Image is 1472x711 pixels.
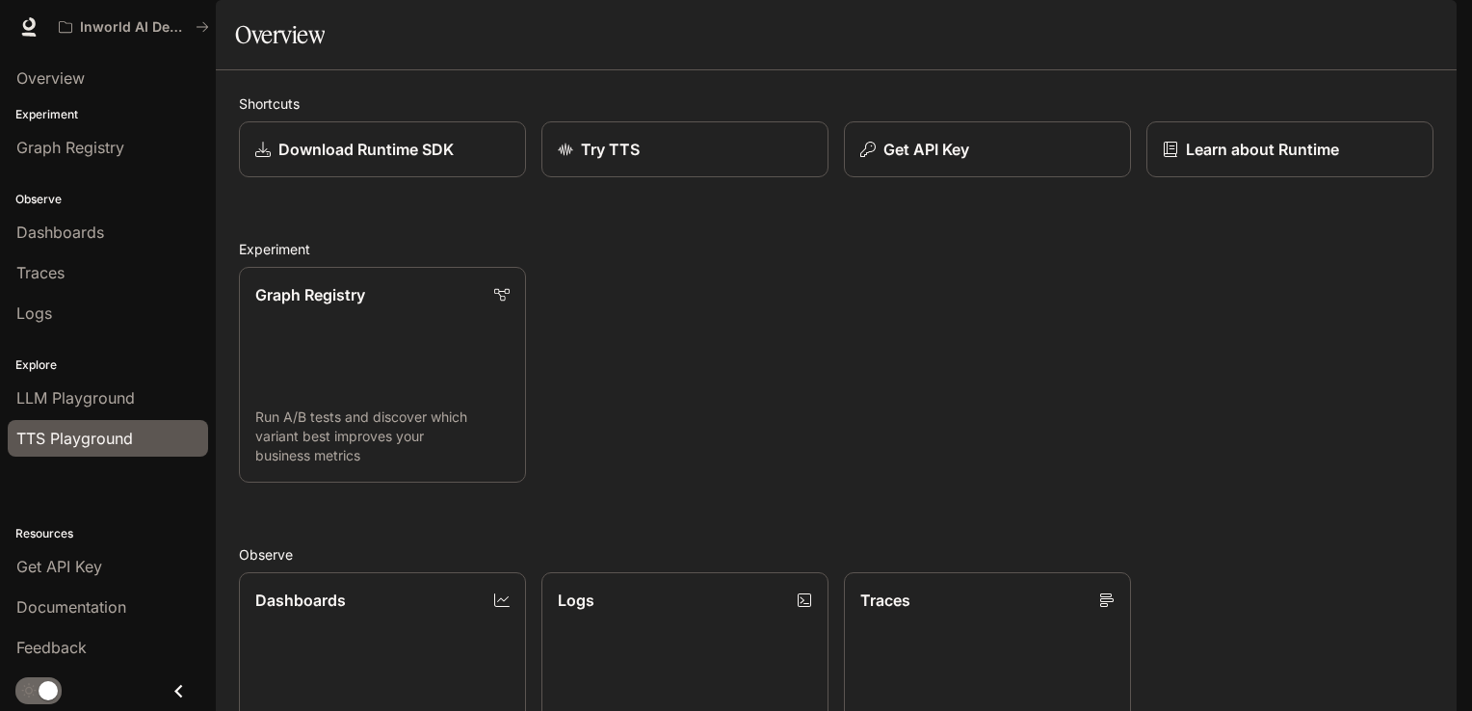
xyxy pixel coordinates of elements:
[883,138,969,161] p: Get API Key
[558,589,594,612] p: Logs
[581,138,640,161] p: Try TTS
[1146,121,1433,177] a: Learn about Runtime
[1186,138,1339,161] p: Learn about Runtime
[235,15,325,54] h1: Overview
[80,19,188,36] p: Inworld AI Demos
[860,589,910,612] p: Traces
[239,544,1433,565] h2: Observe
[239,93,1433,114] h2: Shortcuts
[239,239,1433,259] h2: Experiment
[255,408,510,465] p: Run A/B tests and discover which variant best improves your business metrics
[255,589,346,612] p: Dashboards
[844,121,1131,177] button: Get API Key
[50,8,218,46] button: All workspaces
[255,283,365,306] p: Graph Registry
[239,121,526,177] a: Download Runtime SDK
[541,121,828,177] a: Try TTS
[239,267,526,483] a: Graph RegistryRun A/B tests and discover which variant best improves your business metrics
[278,138,454,161] p: Download Runtime SDK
